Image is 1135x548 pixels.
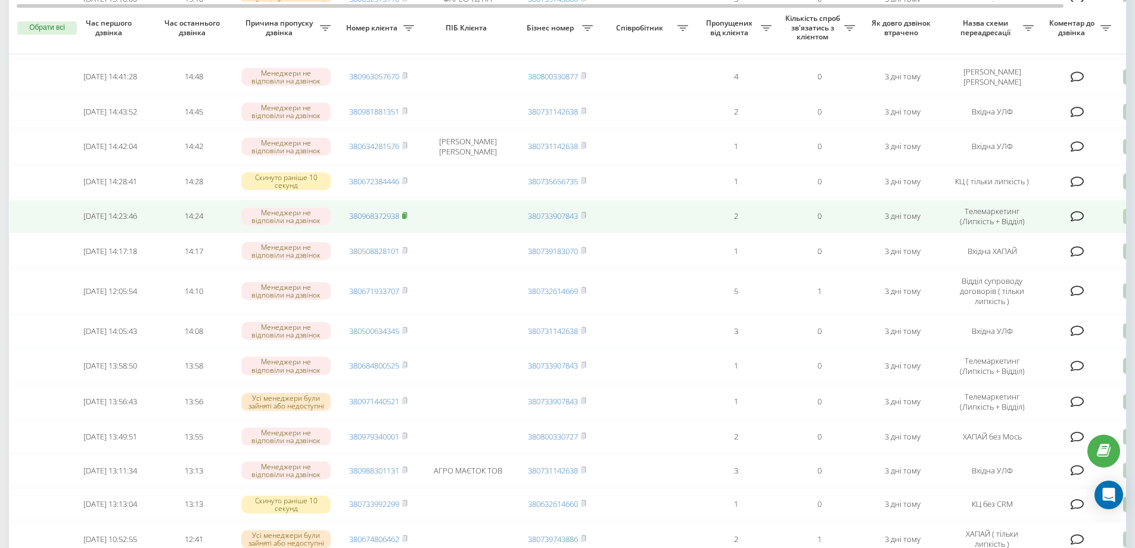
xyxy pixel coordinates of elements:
a: 380968372938 [349,210,399,221]
td: 3 [694,455,778,487]
span: Час останнього дзвінка [161,18,226,37]
a: 380731142638 [528,465,578,476]
td: 14:10 [152,270,235,313]
td: 0 [778,166,861,197]
a: 380733907843 [528,210,578,221]
div: Менеджери не відповіли на дзвінок [241,208,331,225]
a: 380674806462 [349,534,399,544]
div: Менеджери не відповіли на дзвінок [241,322,331,340]
td: 14:08 [152,315,235,347]
td: [DATE] 14:42:04 [69,130,152,163]
a: 380739743886 [528,534,578,544]
span: Час першого дзвінка [78,18,142,37]
td: 0 [778,488,861,520]
td: 2 [694,96,778,128]
td: 14:24 [152,200,235,233]
td: 14:42 [152,130,235,163]
span: Бізнес номер [521,23,582,33]
td: 2 [694,200,778,233]
td: 0 [778,455,861,487]
td: [DATE] 13:56:43 [69,385,152,419]
td: 0 [778,130,861,163]
td: 0 [778,200,861,233]
div: Менеджери не відповіли на дзвінок [241,103,331,120]
span: Причина пропуску дзвінка [241,18,320,37]
td: Телемаркетинг (Липкість + Відділ) [944,385,1040,419]
span: Кількість спроб зв'язатись з клієнтом [783,14,844,42]
td: КЦ ( тільки липкість ) [944,166,1040,197]
td: 3 дні тому [861,130,944,163]
a: 380672384446 [349,176,399,187]
td: 1 [694,130,778,163]
div: Менеджери не відповіли на дзвінок [241,357,331,374]
td: 14:45 [152,96,235,128]
td: 0 [778,96,861,128]
div: Скинуто раніше 10 секунд [241,172,331,190]
div: Усі менеджери були зайняті або недоступні [241,530,331,548]
a: 380988301131 [349,465,399,476]
td: [DATE] 14:41:28 [69,60,152,94]
td: [PERSON_NAME] [PERSON_NAME] [420,130,515,163]
a: 380634281576 [349,141,399,151]
span: Співробітник [605,23,677,33]
a: 380733907843 [528,360,578,371]
td: [DATE] 13:49:51 [69,421,152,453]
td: [DATE] 12:05:54 [69,270,152,313]
td: 14:48 [152,60,235,94]
td: 0 [778,421,861,453]
a: 380731142638 [528,141,578,151]
span: ПІБ Клієнта [430,23,505,33]
div: Скинуто раніше 10 секунд [241,496,331,513]
a: 380508828101 [349,246,399,256]
td: 14:28 [152,166,235,197]
td: 1 [694,349,778,383]
td: 3 дні тому [861,200,944,233]
td: Телемаркетинг (Липкість + Відділ) [944,349,1040,383]
td: [DATE] 13:13:04 [69,488,152,520]
a: 380733992299 [349,499,399,509]
td: [DATE] 13:58:50 [69,349,152,383]
a: 380731142638 [528,326,578,336]
td: 3 дні тому [861,349,944,383]
td: 3 дні тому [861,166,944,197]
a: 380733907843 [528,396,578,407]
td: 3 дні тому [861,488,944,520]
a: 380500634345 [349,326,399,336]
td: [DATE] 13:11:34 [69,455,152,487]
td: КЦ без CRM [944,488,1040,520]
a: 380671933707 [349,286,399,296]
td: Вхідна УЛФ [944,455,1040,487]
a: 380684800525 [349,360,399,371]
button: Обрати всі [17,21,77,35]
td: 13:55 [152,421,235,453]
td: 3 дні тому [861,60,944,94]
div: Менеджери не відповіли на дзвінок [241,242,331,260]
td: 13:13 [152,455,235,487]
td: Відділ супроводу договорів ( тільки липкість ) [944,270,1040,313]
td: 0 [778,315,861,347]
td: [DATE] 14:28:41 [69,166,152,197]
a: 380800330727 [528,431,578,442]
td: 3 дні тому [861,236,944,267]
td: 3 дні тому [861,96,944,128]
td: 5 [694,270,778,313]
td: 3 [694,315,778,347]
a: 380979340001 [349,431,399,442]
td: 3 дні тому [861,455,944,487]
span: Пропущених від клієнта [700,18,761,37]
a: 380981881351 [349,106,399,117]
td: 0 [778,385,861,419]
td: 1 [778,270,861,313]
div: Менеджери не відповіли на дзвінок [241,68,331,86]
td: 4 [694,60,778,94]
a: 380732614669 [528,286,578,296]
div: Менеджери не відповіли на дзвінок [241,282,331,300]
div: Усі менеджери були зайняті або недоступні [241,393,331,411]
td: 0 [778,236,861,267]
td: 3 дні тому [861,385,944,419]
td: АГРО МАЄТОК ТОВ [420,455,515,487]
td: 0 [778,349,861,383]
td: 3 дні тому [861,421,944,453]
td: 1 [694,488,778,520]
td: 13:56 [152,385,235,419]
